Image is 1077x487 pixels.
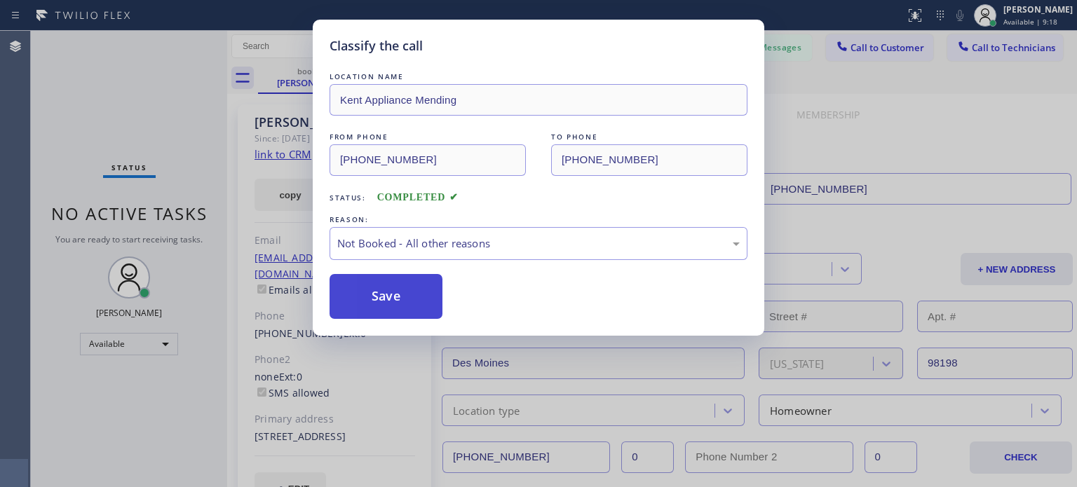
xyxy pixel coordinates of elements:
[330,193,366,203] span: Status:
[330,144,526,176] input: From phone
[330,212,747,227] div: REASON:
[551,144,747,176] input: To phone
[330,36,423,55] h5: Classify the call
[551,130,747,144] div: TO PHONE
[330,130,526,144] div: FROM PHONE
[377,192,459,203] span: COMPLETED
[330,274,442,319] button: Save
[330,69,747,84] div: LOCATION NAME
[337,235,740,252] div: Not Booked - All other reasons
